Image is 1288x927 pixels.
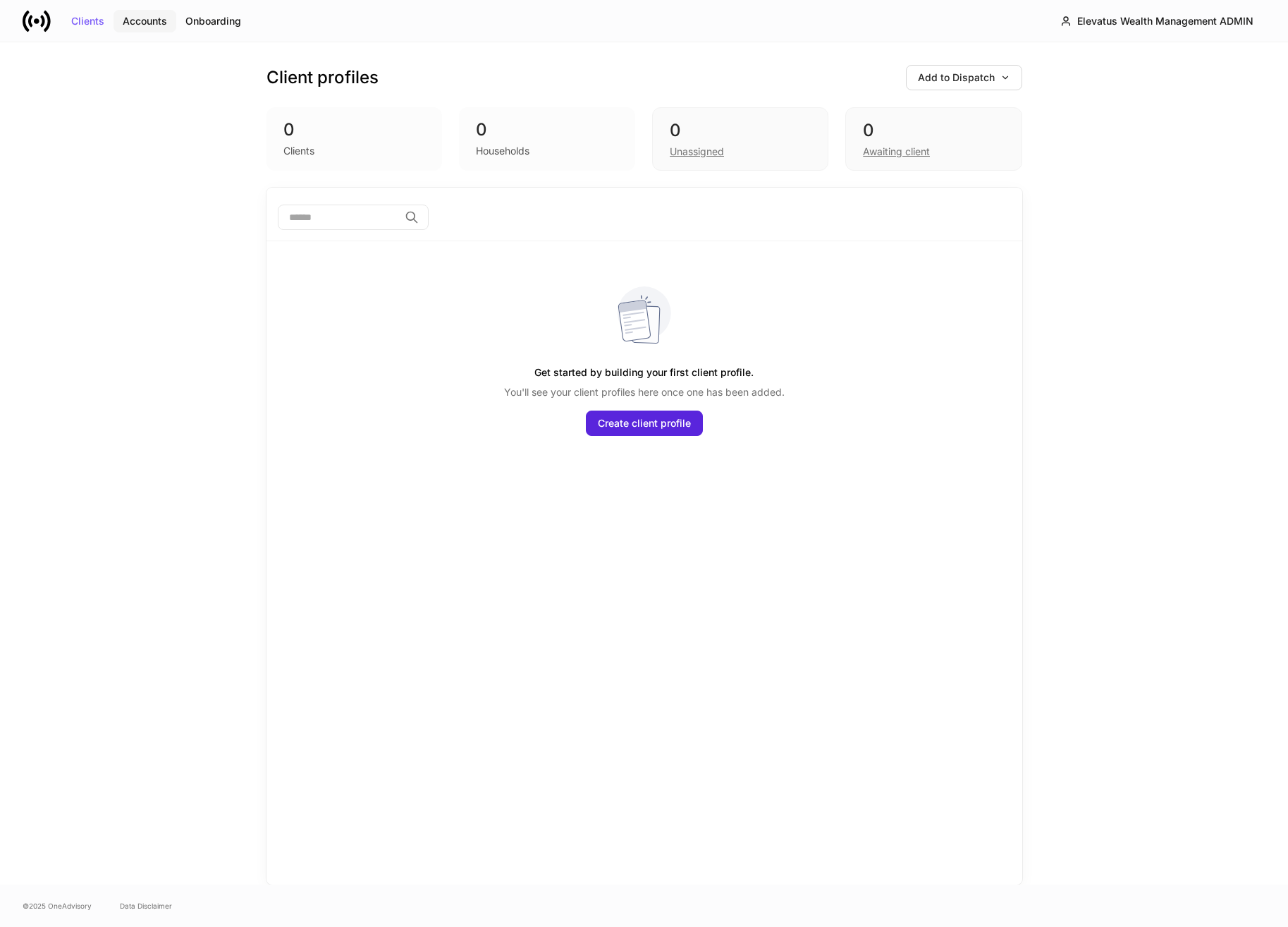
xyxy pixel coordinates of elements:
[670,119,811,142] div: 0
[120,900,172,911] a: Data Disclaimer
[71,16,104,26] div: Clients
[176,10,250,32] button: Onboarding
[863,119,1004,142] div: 0
[476,119,618,141] div: 0
[586,411,703,436] button: Create client profile
[918,73,1010,83] div: Add to Dispatch
[504,385,785,399] p: You'll see your client profiles here once one has been added.
[266,66,379,89] h3: Client profiles
[1048,8,1265,34] button: Elevatus Wealth Management ADMIN
[23,900,92,911] span: © 2025 OneAdvisory
[283,144,314,158] div: Clients
[598,418,691,428] div: Create client profile
[185,16,241,26] div: Onboarding
[1077,16,1253,26] div: Elevatus Wealth Management ADMIN
[283,119,426,141] div: 0
[652,107,828,171] div: 0Unassigned
[863,145,930,159] div: Awaiting client
[476,144,529,158] div: Households
[906,65,1022,90] button: Add to Dispatch
[123,16,167,26] div: Accounts
[670,145,724,159] div: Unassigned
[114,10,176,32] button: Accounts
[534,360,754,385] h5: Get started by building your first client profile.
[845,107,1022,171] div: 0Awaiting client
[62,10,114,32] button: Clients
